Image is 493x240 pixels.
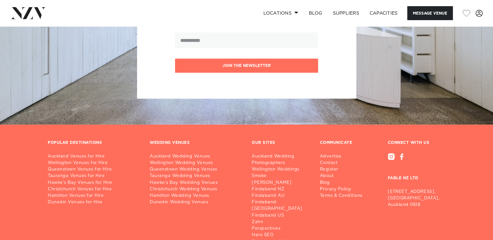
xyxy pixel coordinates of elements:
a: Zahn [252,219,309,225]
a: Terms & Conditions [320,193,367,199]
h3: POPULAR DESTINATIONS [48,140,102,145]
a: About [320,173,367,179]
a: Findaband US [252,212,309,219]
p: [STREET_ADDRESS], [GEOGRAPHIC_DATA], Auckland 0618 [388,189,445,208]
a: Capacities [364,6,403,20]
a: [PERSON_NAME] [252,180,309,186]
a: Auckland Wedding Photographers [252,153,309,166]
a: Findaband AU [252,193,309,199]
a: SUPPLIERS [327,6,364,20]
a: Queenstown Wedding Venues [150,166,241,173]
a: Queenstown Venues for Hire [48,166,139,173]
a: Privacy Policy [320,186,367,193]
a: Hawke's Bay Wedding Venues [150,180,241,186]
a: Hawke's Bay Venues for Hire [48,180,139,186]
h3: WEDDING VENUES [150,140,190,145]
a: Advertise [320,153,367,160]
a: Blog [320,180,367,186]
img: nzv-logo.png [10,7,46,19]
a: Register [320,166,367,173]
a: Haro SEO [252,232,309,238]
a: Tauranga Wedding Venues [150,173,241,179]
a: Christchurch Wedding Venues [150,186,241,193]
a: Dunedin Wedding Venues [150,199,241,206]
a: Smoke [252,173,309,179]
button: Message Venue [407,6,453,20]
a: Contact [320,160,367,166]
a: Locations [258,6,303,20]
a: Auckland Venues for Hire [48,153,139,160]
a: Findaband [GEOGRAPHIC_DATA] [252,199,309,212]
a: Perspectives [252,225,309,232]
a: Dunedin Venues for Hire [48,199,139,206]
a: Hamilton Wedding Venues [150,193,241,199]
a: Christchurch Venues for Hire [48,186,139,193]
h3: OUR SITES [252,140,275,145]
h3: COMMUNICATE [320,140,352,145]
a: Hamilton Venues for Hire [48,193,139,199]
h3: CONNECT WITH US [388,140,445,145]
h3: FABLE NZ LTD [388,160,445,186]
a: Wellington Wedding Venues [150,160,241,166]
a: BLOG [303,6,327,20]
a: Wellington Venues for Hire [48,160,139,166]
a: Tauranga Venues for Hire [48,173,139,179]
a: Wellington Weddings [252,166,309,173]
a: Findaband NZ [252,186,309,193]
a: Auckland Wedding Venues [150,153,241,160]
button: Join the newsletter [175,59,318,73]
